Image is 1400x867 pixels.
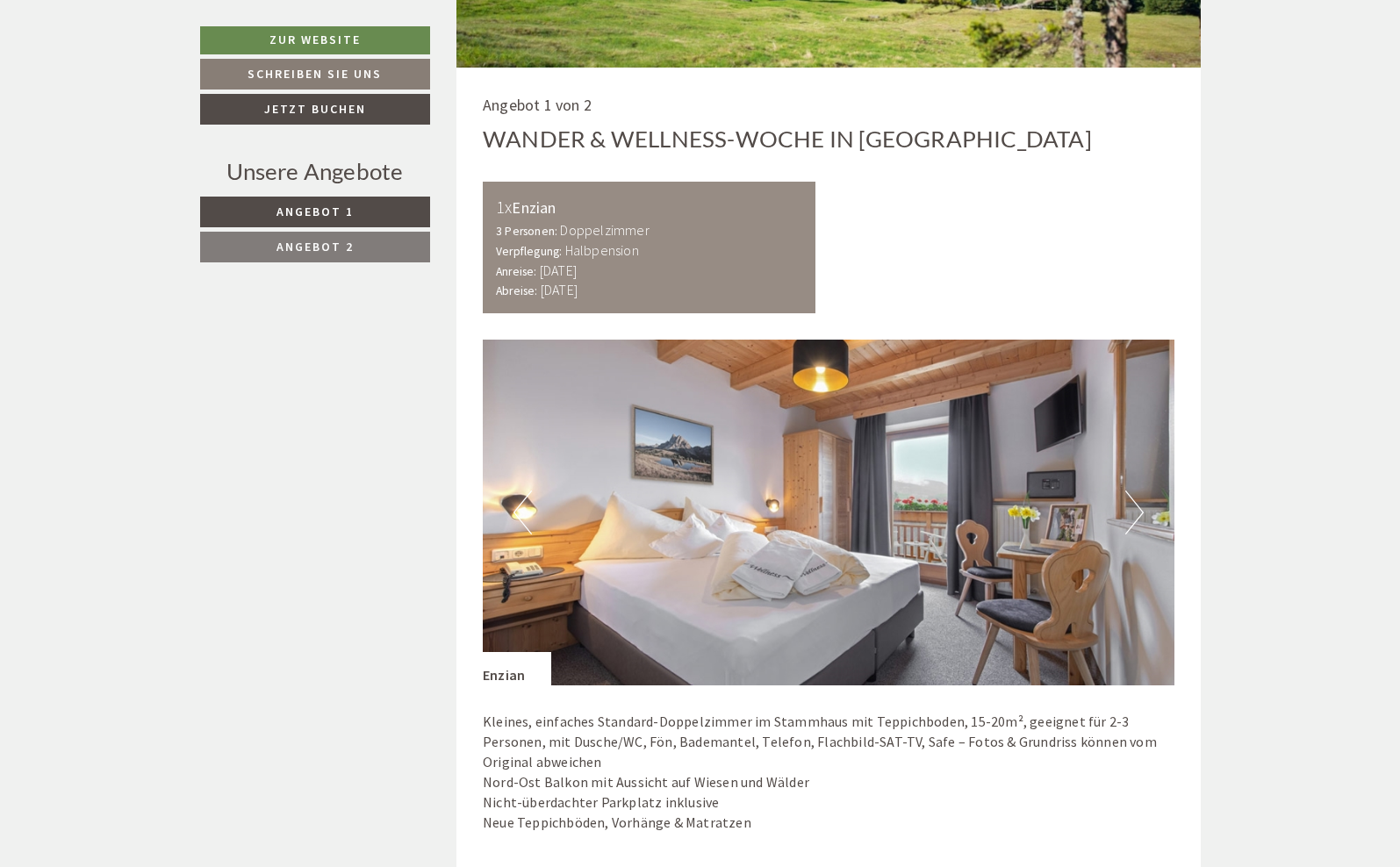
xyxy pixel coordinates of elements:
div: Enzian [483,652,551,685]
div: [GEOGRAPHIC_DATA] [27,52,278,66]
div: Guten Tag, wie können wir Ihnen helfen? [14,48,287,102]
small: Abreise: [496,283,538,298]
b: Doppelzimmer [560,221,649,239]
small: 3 Personen: [496,224,557,239]
button: Senden [586,462,692,493]
b: Halbpension [565,241,639,259]
span: Angebot 2 [276,239,354,254]
div: Enzian [496,195,802,220]
button: Next [1125,491,1144,534]
a: Zur Website [200,26,430,54]
small: Anreise: [496,264,537,279]
button: Previous [513,491,532,534]
b: 1x [496,196,512,218]
p: Kleines, einfaches Standard-Doppelzimmer im Stammhaus mit Teppichboden, 15-20m², geeignet für 2-3... [483,712,1174,832]
div: Unsere Angebote [200,155,430,188]
div: Wander & Wellness-Woche in [GEOGRAPHIC_DATA] [483,123,1092,155]
small: Verpflegung: [496,244,562,259]
img: image [483,340,1174,685]
div: Samstag [306,14,385,44]
a: Jetzt buchen [200,94,430,125]
a: Schreiben Sie uns [200,59,430,90]
span: Angebot 1 [276,204,354,219]
span: Angebot 1 von 2 [483,95,592,115]
b: [DATE] [540,262,577,279]
b: [DATE] [541,281,578,298]
small: 10:45 [27,86,278,98]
